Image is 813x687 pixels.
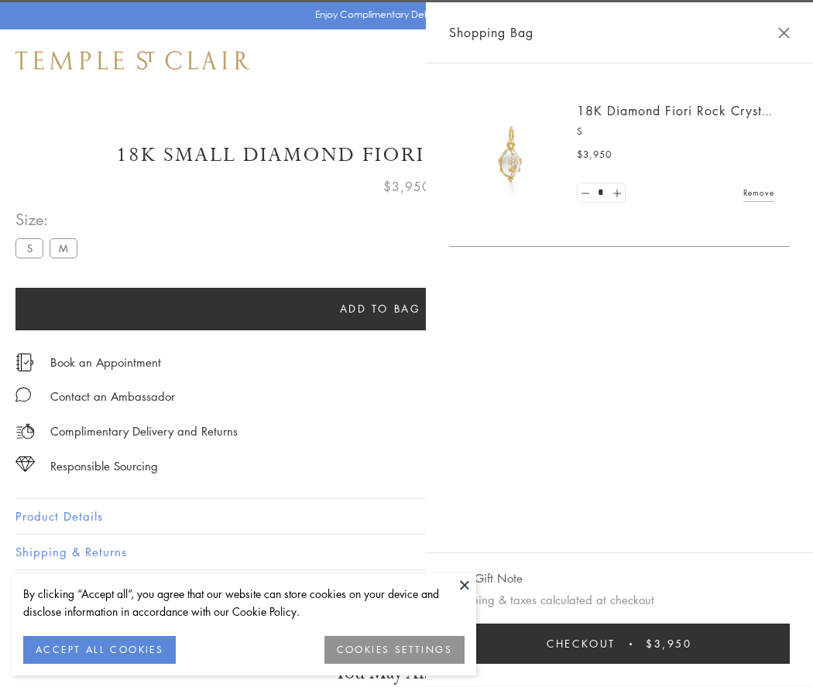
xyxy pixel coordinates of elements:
[577,124,774,139] p: S
[50,422,238,441] p: Complimentary Delivery and Returns
[449,590,790,610] p: Shipping & taxes calculated at checkout
[449,624,790,664] button: Checkout $3,950
[15,387,31,402] img: MessageIcon-01_2.svg
[778,27,790,39] button: Close Shopping Bag
[315,7,491,22] p: Enjoy Complimentary Delivery & Returns
[340,300,421,317] span: Add to bag
[50,387,175,406] div: Contact an Ambassador
[15,570,798,605] button: Gifting
[547,635,616,652] span: Checkout
[15,499,798,534] button: Product Details
[15,51,249,70] img: Temple St. Clair
[23,636,176,664] button: ACCEPT ALL COOKIES
[743,184,774,201] a: Remove
[50,238,77,258] label: M
[15,535,798,569] button: Shipping & Returns
[383,176,431,197] span: $3,950
[449,22,533,43] span: Shopping Bag
[50,456,158,476] div: Responsible Sourcing
[324,636,465,664] button: COOKIES SETTINGS
[15,288,745,330] button: Add to bag
[609,183,624,203] a: Set quantity to 2
[15,207,84,232] span: Size:
[449,569,523,588] button: Add Gift Note
[577,147,612,162] span: $3,950
[646,635,692,652] span: $3,950
[50,354,161,371] a: Book an Appointment
[578,183,593,203] a: Set quantity to 0
[15,422,35,441] img: icon_delivery.svg
[465,108,557,201] img: P51889-E11FIORI
[15,456,35,472] img: icon_sourcing.svg
[15,238,43,258] label: S
[23,585,465,620] div: By clicking “Accept all”, you agree that our website can store cookies on your device and disclos...
[15,142,798,169] h1: 18K Small Diamond Fiori Rock Crystal Amulet
[15,354,34,371] img: icon_appointment.svg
